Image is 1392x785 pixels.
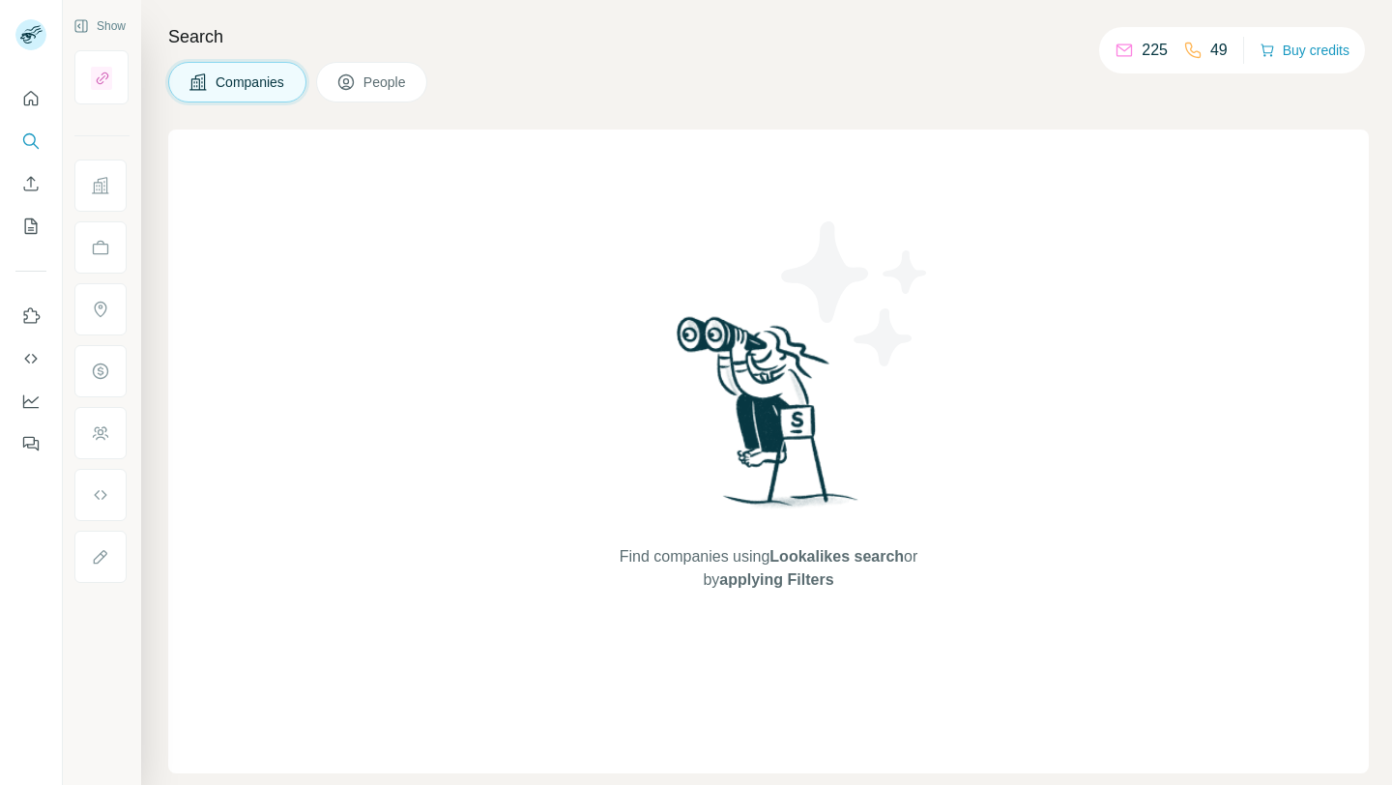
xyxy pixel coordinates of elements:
img: Surfe Illustration - Stars [768,207,942,381]
button: Search [15,124,46,159]
span: Find companies using or by [614,545,923,592]
button: Enrich CSV [15,166,46,201]
button: Quick start [15,81,46,116]
span: People [363,73,408,92]
button: My lists [15,209,46,244]
p: 49 [1210,39,1228,62]
h4: Search [168,23,1369,50]
span: applying Filters [719,571,833,588]
button: Show [60,12,139,41]
button: Use Surfe API [15,341,46,376]
button: Use Surfe on LinkedIn [15,299,46,334]
p: 225 [1142,39,1168,62]
button: Buy credits [1260,37,1349,64]
img: Surfe Illustration - Woman searching with binoculars [668,311,869,527]
button: Dashboard [15,384,46,419]
button: Feedback [15,426,46,461]
span: Companies [216,73,286,92]
span: Lookalikes search [769,548,904,565]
